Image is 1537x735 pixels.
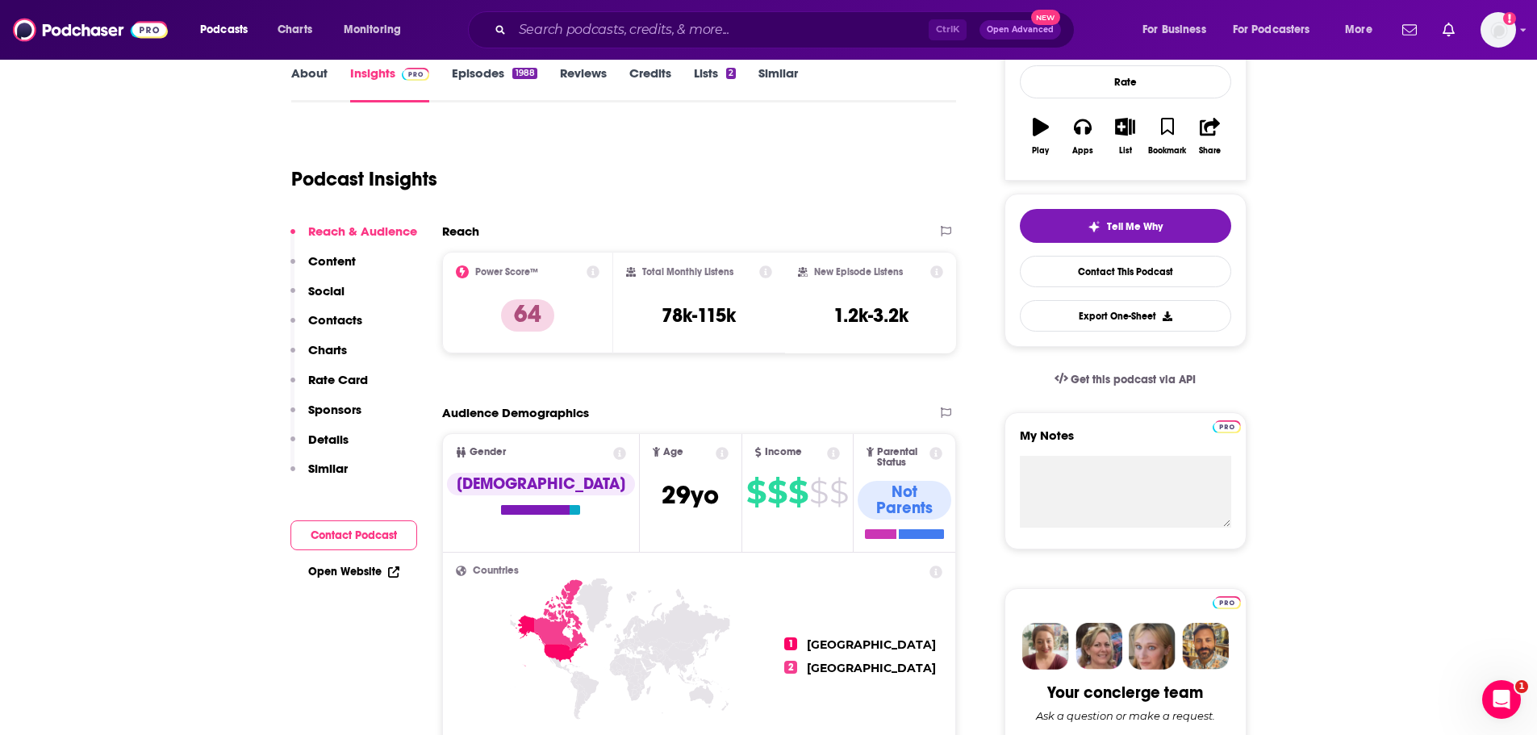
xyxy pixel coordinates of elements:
[1396,16,1423,44] a: Show notifications dropdown
[332,17,422,43] button: open menu
[929,19,967,40] span: Ctrl K
[1199,146,1221,156] div: Share
[350,65,430,102] a: InsightsPodchaser Pro
[1213,420,1241,433] img: Podchaser Pro
[308,432,349,447] p: Details
[979,20,1061,40] button: Open AdvancedNew
[1022,623,1069,670] img: Sydney Profile
[1107,220,1163,233] span: Tell Me Why
[784,661,797,674] span: 2
[858,481,952,520] div: Not Parents
[1020,209,1231,243] button: tell me why sparkleTell Me Why
[402,68,430,81] img: Podchaser Pro
[1042,360,1209,399] a: Get this podcast via API
[1481,12,1516,48] span: Logged in as gabrielle.gantz
[447,473,635,495] div: [DEMOGRAPHIC_DATA]
[512,68,537,79] div: 1988
[1088,220,1101,233] img: tell me why sparkle
[308,312,362,328] p: Contacts
[1334,17,1393,43] button: open menu
[877,447,927,468] span: Parental Status
[629,65,671,102] a: Credits
[1072,146,1093,156] div: Apps
[1188,107,1230,165] button: Share
[642,266,733,278] h2: Total Monthly Listens
[278,19,312,41] span: Charts
[1481,12,1516,48] img: User Profile
[726,68,736,79] div: 2
[1036,709,1215,722] div: Ask a question or make a request.
[987,26,1054,34] span: Open Advanced
[442,405,589,420] h2: Audience Demographics
[807,637,936,652] span: [GEOGRAPHIC_DATA]
[290,520,417,550] button: Contact Podcast
[1075,623,1122,670] img: Barbara Profile
[1213,418,1241,433] a: Pro website
[767,479,787,505] span: $
[1119,146,1132,156] div: List
[475,266,538,278] h2: Power Score™
[814,266,903,278] h2: New Episode Listens
[694,65,736,102] a: Lists2
[442,223,479,239] h2: Reach
[290,461,348,491] button: Similar
[290,342,347,372] button: Charts
[1436,16,1461,44] a: Show notifications dropdown
[1020,107,1062,165] button: Play
[1071,373,1196,386] span: Get this podcast via API
[308,402,361,417] p: Sponsors
[290,283,345,313] button: Social
[788,479,808,505] span: $
[663,447,683,457] span: Age
[290,402,361,432] button: Sponsors
[765,447,802,457] span: Income
[267,17,322,43] a: Charts
[308,461,348,476] p: Similar
[1020,428,1231,456] label: My Notes
[483,11,1090,48] div: Search podcasts, credits, & more...
[290,312,362,342] button: Contacts
[662,303,736,328] h3: 78k-115k
[833,303,908,328] h3: 1.2k-3.2k
[1062,107,1104,165] button: Apps
[308,223,417,239] p: Reach & Audience
[560,65,607,102] a: Reviews
[1047,683,1203,703] div: Your concierge team
[1020,65,1231,98] div: Rate
[1148,146,1186,156] div: Bookmark
[189,17,269,43] button: open menu
[1213,596,1241,609] img: Podchaser Pro
[758,65,798,102] a: Similar
[1129,623,1176,670] img: Jules Profile
[291,167,437,191] h1: Podcast Insights
[807,661,936,675] span: [GEOGRAPHIC_DATA]
[290,253,356,283] button: Content
[1031,10,1060,25] span: New
[308,253,356,269] p: Content
[1481,12,1516,48] button: Show profile menu
[1020,300,1231,332] button: Export One-Sheet
[501,299,554,332] p: 64
[308,283,345,299] p: Social
[829,479,848,505] span: $
[1515,680,1528,693] span: 1
[1020,256,1231,287] a: Contact This Podcast
[1233,19,1310,41] span: For Podcasters
[470,447,506,457] span: Gender
[512,17,929,43] input: Search podcasts, credits, & more...
[308,565,399,578] a: Open Website
[452,65,537,102] a: Episodes1988
[290,432,349,461] button: Details
[290,223,417,253] button: Reach & Audience
[1104,107,1146,165] button: List
[1345,19,1372,41] span: More
[1182,623,1229,670] img: Jon Profile
[13,15,168,45] img: Podchaser - Follow, Share and Rate Podcasts
[290,372,368,402] button: Rate Card
[1482,680,1521,719] iframe: Intercom live chat
[308,372,368,387] p: Rate Card
[784,637,797,650] span: 1
[1146,107,1188,165] button: Bookmark
[1032,146,1049,156] div: Play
